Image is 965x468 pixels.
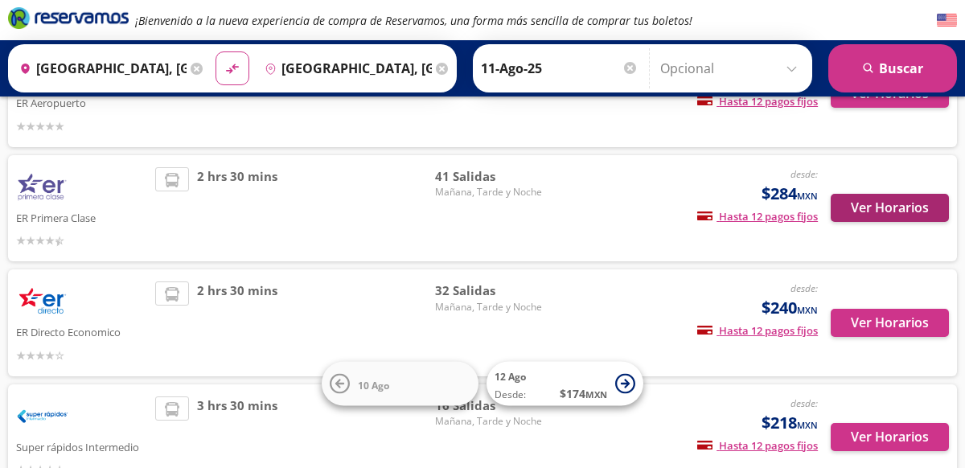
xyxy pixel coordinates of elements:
small: MXN [797,190,818,202]
span: $240 [762,296,818,320]
p: Super rápidos Intermedio [16,437,147,456]
p: ER Directo Economico [16,322,147,341]
span: 41 Salidas [435,167,548,186]
button: Ver Horarios [831,309,949,337]
em: desde: [790,396,818,410]
em: ¡Bienvenido a la nueva experiencia de compra de Reservamos, una forma más sencilla de comprar tus... [135,13,692,28]
input: Elegir Fecha [481,48,639,88]
span: $218 [762,411,818,435]
img: ER Directo Economico [16,281,68,322]
span: $284 [762,182,818,206]
p: ER Primera Clase [16,207,147,227]
span: Mañana, Tarde y Noche [435,414,548,429]
span: $ 174 [560,385,607,402]
button: English [937,10,957,31]
span: Hasta 12 pagos fijos [697,323,818,338]
img: Super rápidos Intermedio [16,396,68,437]
span: Hasta 12 pagos fijos [697,209,818,224]
span: Mañana, Tarde y Noche [435,300,548,314]
input: Opcional [660,48,804,88]
button: 10 Ago [322,362,478,406]
em: desde: [790,281,818,295]
img: ER Primera Clase [16,167,68,207]
span: Mañana, Tarde y Noche [435,185,548,199]
button: Ver Horarios [831,194,949,222]
button: Buscar [828,44,957,92]
span: Hasta 12 pagos fijos [697,438,818,453]
button: Ver Horarios [831,423,949,451]
em: desde: [790,167,818,181]
span: 2 hrs 30 mins [197,167,277,250]
span: 32 Salidas [435,281,548,300]
a: Brand Logo [8,6,129,35]
span: Desde: [495,388,526,402]
input: Buscar Destino [258,48,432,88]
p: ER Aeropuerto [16,92,147,112]
span: 2 hrs 30 mins [197,281,277,364]
input: Buscar Origen [13,48,187,88]
small: MXN [797,419,818,431]
span: 10 Ago [358,378,389,392]
small: MXN [797,304,818,316]
span: Hasta 12 pagos fijos [697,94,818,109]
span: 12 Ago [495,370,526,384]
small: MXN [585,388,607,400]
button: 12 AgoDesde:$174MXN [487,362,643,406]
i: Brand Logo [8,6,129,30]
